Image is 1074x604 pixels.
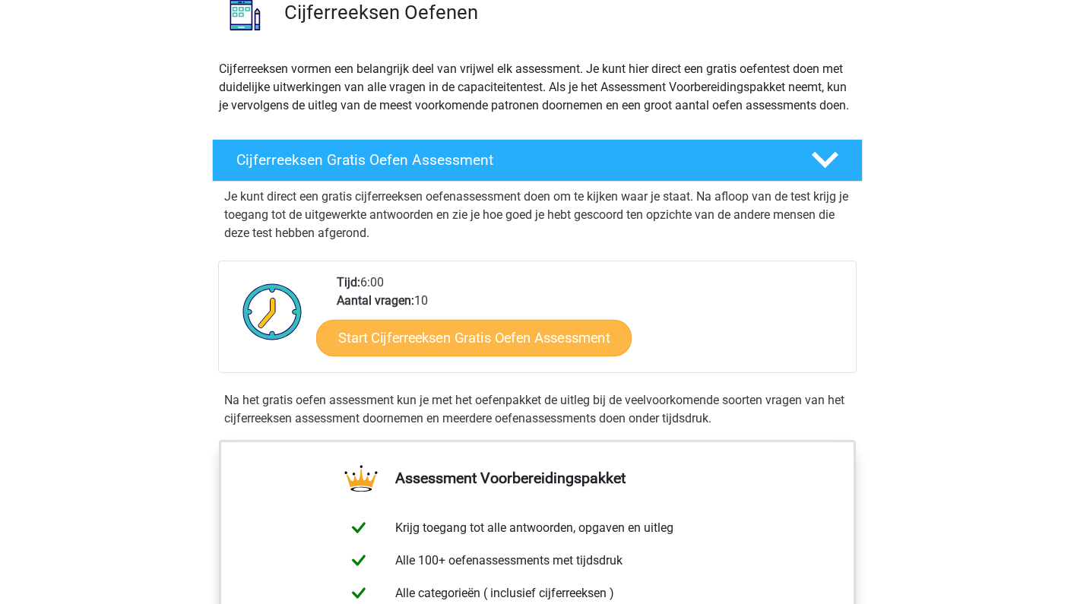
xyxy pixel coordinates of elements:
[337,275,360,289] b: Tijd:
[236,151,787,169] h4: Cijferreeksen Gratis Oefen Assessment
[325,274,855,372] div: 6:00 10
[219,60,856,115] p: Cijferreeksen vormen een belangrijk deel van vrijwel elk assessment. Je kunt hier direct een grat...
[218,391,857,428] div: Na het gratis oefen assessment kun je met het oefenpakket de uitleg bij de veelvoorkomende soorte...
[234,274,311,349] img: Klok
[284,1,851,24] h3: Cijferreeksen Oefenen
[206,139,869,182] a: Cijferreeksen Gratis Oefen Assessment
[316,319,632,356] a: Start Cijferreeksen Gratis Oefen Assessment
[224,188,851,242] p: Je kunt direct een gratis cijferreeksen oefenassessment doen om te kijken waar je staat. Na afloo...
[337,293,414,308] b: Aantal vragen:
